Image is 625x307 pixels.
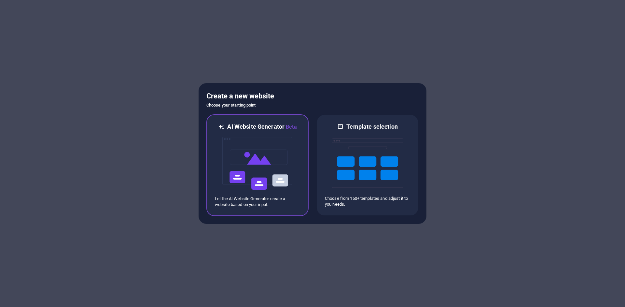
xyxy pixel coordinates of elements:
[206,91,419,101] h5: Create a new website
[285,124,297,130] span: Beta
[325,196,410,207] p: Choose from 150+ templates and adjust it to you needs.
[215,196,300,208] p: Let the AI Website Generator create a website based on your input.
[206,101,419,109] h6: Choose your starting point
[316,114,419,216] div: Template selectionChoose from 150+ templates and adjust it to you needs.
[206,114,309,216] div: AI Website GeneratorBetaaiLet the AI Website Generator create a website based on your input.
[346,123,397,131] h6: Template selection
[227,123,297,131] h6: AI Website Generator
[222,131,293,196] img: ai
